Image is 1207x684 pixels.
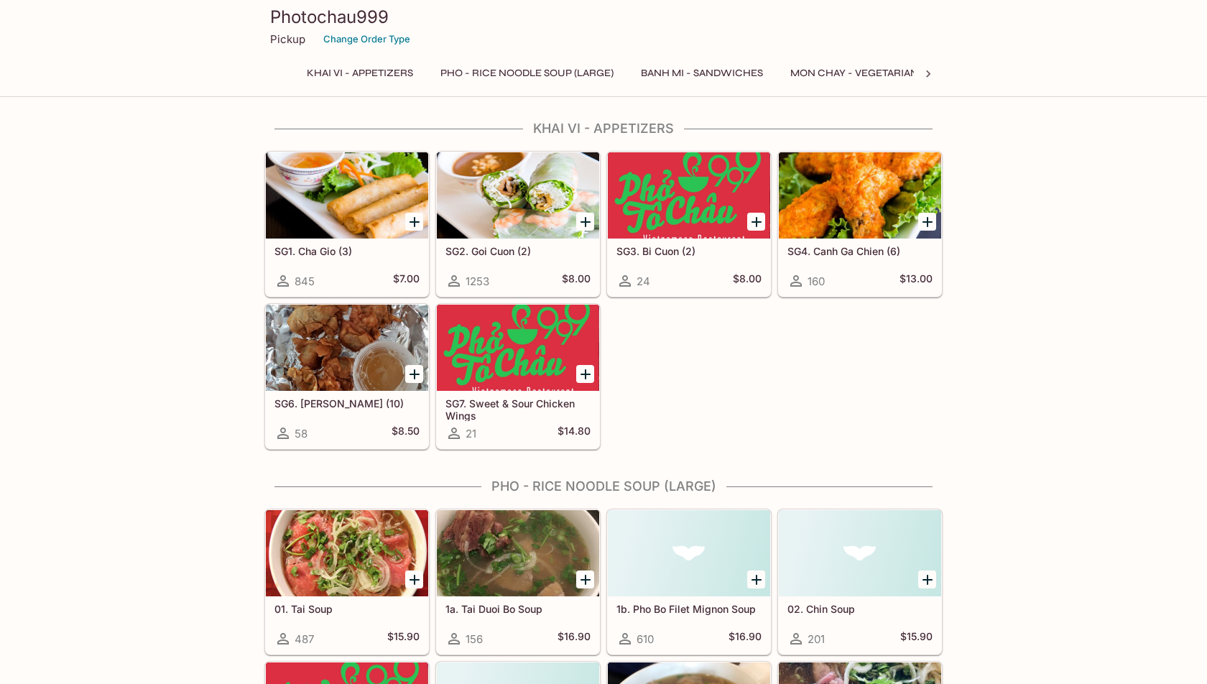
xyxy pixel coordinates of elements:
button: Add SG2. Goi Cuon (2) [576,213,594,231]
span: 21 [466,427,476,440]
button: Banh Mi - Sandwiches [633,63,771,83]
button: Add 1a. Tai Duoi Bo Soup [576,570,594,588]
a: SG1. Cha Gio (3)845$7.00 [265,152,429,297]
div: 1a. Tai Duoi Bo Soup [437,510,599,596]
a: SG2. Goi Cuon (2)1253$8.00 [436,152,600,297]
h5: 1b. Pho Bo Filet Mignon Soup [616,603,762,615]
h5: SG7. Sweet & Sour Chicken Wings [445,397,591,421]
span: 58 [295,427,307,440]
h5: $14.80 [558,425,591,442]
h5: SG3. Bi Cuon (2) [616,245,762,257]
button: Add SG1. Cha Gio (3) [405,213,423,231]
button: Mon Chay - Vegetarian Entrees [782,63,974,83]
a: 1a. Tai Duoi Bo Soup156$16.90 [436,509,600,655]
div: SG7. Sweet & Sour Chicken Wings [437,305,599,391]
h5: 1a. Tai Duoi Bo Soup [445,603,591,615]
h5: $15.90 [387,630,420,647]
span: 24 [637,274,650,288]
h4: Pho - Rice Noodle Soup (Large) [264,479,943,494]
button: Pho - Rice Noodle Soup (Large) [433,63,621,83]
h5: $16.90 [558,630,591,647]
h5: 02. Chin Soup [787,603,933,615]
a: SG4. Canh Ga Chien (6)160$13.00 [778,152,942,297]
h5: SG1. Cha Gio (3) [274,245,420,257]
h5: 01. Tai Soup [274,603,420,615]
h5: $15.90 [900,630,933,647]
span: 156 [466,632,483,646]
span: 160 [808,274,825,288]
div: SG4. Canh Ga Chien (6) [779,152,941,239]
h3: Photochau999 [270,6,937,28]
a: 1b. Pho Bo Filet Mignon Soup610$16.90 [607,509,771,655]
a: SG7. Sweet & Sour Chicken Wings21$14.80 [436,304,600,449]
a: SG6. [PERSON_NAME] (10)58$8.50 [265,304,429,449]
button: Add SG4. Canh Ga Chien (6) [918,213,936,231]
a: 02. Chin Soup201$15.90 [778,509,942,655]
a: SG3. Bi Cuon (2)24$8.00 [607,152,771,297]
button: Add 02. Chin Soup [918,570,936,588]
h5: SG6. [PERSON_NAME] (10) [274,397,420,410]
h4: Khai Vi - Appetizers [264,121,943,137]
button: Add 01. Tai Soup [405,570,423,588]
h5: $13.00 [900,272,933,290]
div: SG6. Hoanh Thanh Chien (10) [266,305,428,391]
h5: SG4. Canh Ga Chien (6) [787,245,933,257]
h5: $8.50 [392,425,420,442]
div: SG3. Bi Cuon (2) [608,152,770,239]
span: 487 [295,632,314,646]
p: Pickup [270,32,305,46]
div: SG2. Goi Cuon (2) [437,152,599,239]
div: 1b. Pho Bo Filet Mignon Soup [608,510,770,596]
button: Add SG3. Bi Cuon (2) [747,213,765,231]
span: 201 [808,632,825,646]
button: Add SG7. Sweet & Sour Chicken Wings [576,365,594,383]
div: 02. Chin Soup [779,510,941,596]
h5: SG2. Goi Cuon (2) [445,245,591,257]
span: 845 [295,274,315,288]
span: 610 [637,632,654,646]
span: 1253 [466,274,489,288]
h5: $16.90 [729,630,762,647]
button: Add 1b. Pho Bo Filet Mignon Soup [747,570,765,588]
h5: $8.00 [562,272,591,290]
button: Change Order Type [317,28,417,50]
div: 01. Tai Soup [266,510,428,596]
h5: $8.00 [733,272,762,290]
button: Khai Vi - Appetizers [299,63,421,83]
button: Add SG6. Hoanh Thanh Chien (10) [405,365,423,383]
div: SG1. Cha Gio (3) [266,152,428,239]
a: 01. Tai Soup487$15.90 [265,509,429,655]
h5: $7.00 [393,272,420,290]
